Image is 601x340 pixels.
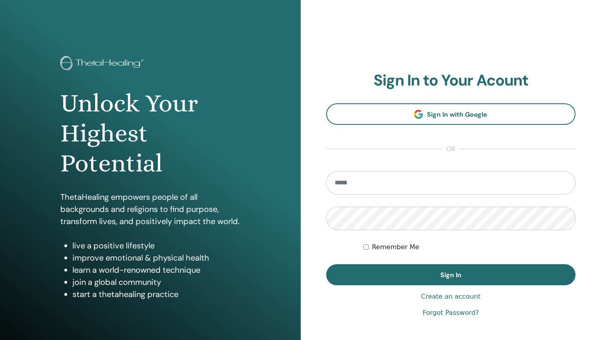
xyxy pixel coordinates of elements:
[363,242,576,252] div: Keep me authenticated indefinitely or until I manually logout
[60,88,240,179] h1: Unlock Your Highest Potential
[72,252,240,264] li: improve emotional & physical health
[60,191,240,227] p: ThetaHealing empowers people of all backgrounds and religions to find purpose, transform lives, a...
[72,276,240,288] li: join a global community
[372,242,419,252] label: Remember Me
[326,103,576,125] a: Sign In with Google
[72,239,240,252] li: live a positive lifestyle
[427,110,487,119] span: Sign In with Google
[72,288,240,300] li: start a thetahealing practice
[440,271,461,279] span: Sign In
[326,264,576,285] button: Sign In
[72,264,240,276] li: learn a world-renowned technique
[326,71,576,90] h2: Sign In to Your Acount
[421,292,480,302] a: Create an account
[423,308,479,318] a: Forgot Password?
[442,144,459,154] span: or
